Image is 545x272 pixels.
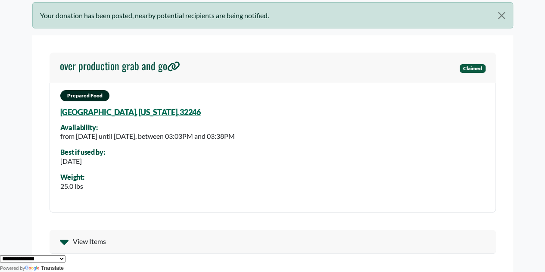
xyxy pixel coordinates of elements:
img: Google Translate [25,266,41,272]
h4: over production grab and go [60,59,180,72]
div: Your donation has been posted, nearby potential recipients are being notified. [32,2,513,28]
div: from [DATE] until [DATE], between 03:03PM and 03:38PM [60,131,235,141]
span: View Items [73,236,106,247]
a: Translate [25,265,64,271]
div: Weight: [60,173,84,181]
span: Claimed [460,64,486,73]
a: over production grab and go [60,59,180,76]
a: [GEOGRAPHIC_DATA], [US_STATE], 32246 [60,107,201,117]
div: Best if used by: [60,148,105,156]
span: Prepared Food [60,90,109,101]
div: 25.0 lbs [60,181,84,191]
div: [DATE] [60,156,105,166]
div: Availability: [60,124,235,131]
button: Close [490,3,512,28]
